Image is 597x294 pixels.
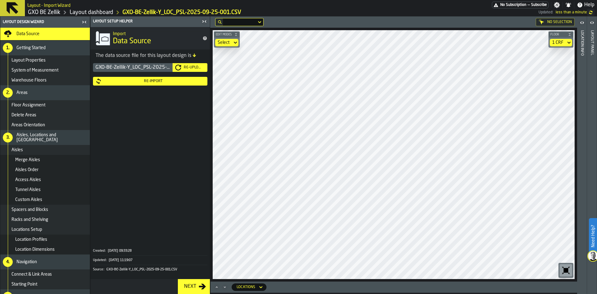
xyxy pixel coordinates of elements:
span: [DATE] 11:19:07 [109,258,132,262]
div: Next [182,283,199,290]
button: button-Re-Upload [173,63,207,72]
div: Layout Design Wizard [2,20,80,24]
span: Navigation [16,259,37,264]
span: : [105,249,106,253]
label: Need Help? [590,219,596,254]
div: Updated [93,258,108,262]
li: menu Merge Aisles [0,155,90,165]
li: menu Data Source [0,28,90,40]
span: Tunnel Aisles [15,187,41,192]
nav: Breadcrumb [27,9,283,16]
li: menu Spacers and Blocks [0,205,90,215]
li: menu Custom Aisles [0,195,90,205]
div: DropdownMenuValue-none [218,40,230,45]
span: No Subscription [500,3,526,7]
span: Location Dimensions [15,247,55,252]
li: menu Location Dimensions [0,245,90,254]
label: button-toggle-Settings [551,2,562,8]
button: Minimize [221,284,229,290]
div: Layout panel [590,29,594,292]
span: Floor Assignment [12,103,45,108]
span: Delete Areas [12,113,36,118]
header: Layout panel [587,16,597,294]
div: 1. [3,43,13,53]
li: menu Locations Setup [0,225,90,235]
div: KeyValueItem-Updated [93,255,207,265]
div: button-toolbar-undefined [558,263,573,278]
div: Menu Subscription [492,2,548,8]
div: DropdownMenuValue-locations [232,283,266,291]
span: [DATE] 09:33:28 [108,249,132,253]
li: menu System of Measurement [0,65,90,75]
label: button-toggle-Notifications [563,2,574,8]
li: menu Aisles [0,145,90,155]
li: menu Tunnel Aisles [0,185,90,195]
span: Data Source [16,31,39,36]
span: Aisles [12,147,23,152]
li: menu Delete Areas [0,110,90,120]
button: Source:GXO-BE-Zellik-Y_LOC_PSL-2025-09-25-001.CSV [93,265,207,274]
div: DropdownMenuValue-locations [237,285,255,289]
li: menu Layout Properties [0,55,90,65]
span: : [104,268,104,272]
span: 10/10/2025, 14:06:11 [556,10,587,15]
div: Re-Upload [181,65,205,70]
div: 3. [3,133,13,142]
li: menu Racks and Shelving [0,215,90,225]
li: menu Location Profiles [0,235,90,245]
button: button- [548,31,573,38]
span: Updated: [539,10,553,15]
span: : [106,258,107,262]
span: Edit Modes [215,33,233,36]
svg: Reset zoom and position [561,265,571,275]
span: Racks and Shelving [12,217,48,222]
div: DropdownMenuValue-none [215,39,238,46]
header: Location Info [577,16,587,294]
span: Spacers and Blocks [12,207,48,212]
span: Aisles, Locations and [GEOGRAPHIC_DATA] [16,133,87,142]
div: KeyValueItem-Source [93,265,207,274]
h2: Sub Title [27,2,71,8]
header: Layout Setup Helper [90,16,210,27]
span: Access Aisles [15,177,41,182]
li: menu Areas [0,85,90,100]
li: menu Starting Point [0,279,90,289]
span: GXO-BE-Zellik-Y_LOC_PSL-2025-09-25-001.CSV [106,268,177,272]
div: Location Info [580,29,584,292]
div: DropdownMenuValue-default-floor [552,40,563,45]
button: button- [214,31,240,38]
span: Warehouse Floors [12,78,47,83]
li: menu Connect & Link Areas [0,269,90,279]
span: Starting Point [12,282,37,287]
div: The data source file for this layout design is [95,52,205,59]
button: button-Next [178,279,210,294]
label: button-toggle-undefined [587,9,595,16]
li: menu Floor Assignment [0,100,90,110]
div: Layout Setup Helper [92,19,200,24]
span: Areas [16,90,28,95]
label: button-toggle-Help [574,1,597,9]
a: link-to-/wh/i/5fa160b1-7992-442a-9057-4226e3d2ae6d/import/layout/c2289acf-db0f-40b7-8b31-d8edf789... [123,9,241,16]
span: Floor [549,33,567,36]
button: Maximize [213,284,220,290]
span: Data Source [113,36,151,46]
label: button-toggle-Close me [200,18,209,25]
div: KeyValueItem-Created [93,246,207,255]
div: DropdownMenuValue-default-floor [550,39,572,46]
div: No Selection [536,18,575,26]
span: Help [584,1,595,9]
button: Created:[DATE] 09:33:28 [93,246,207,255]
a: link-to-/wh/i/5fa160b1-7992-442a-9057-4226e3d2ae6d [28,9,60,16]
div: Created [93,249,107,253]
li: menu Areas Orientation [0,120,90,130]
li: menu Aisles Order [0,165,90,175]
a: link-to-/wh/i/5fa160b1-7992-442a-9057-4226e3d2ae6d/designer [70,9,113,16]
span: Layout Properties [12,58,46,63]
span: Areas Orientation [12,123,45,128]
div: title-Data Source [90,27,210,49]
button: button-Re-Import [93,77,207,86]
li: menu Warehouse Floors [0,75,90,85]
span: Merge Aisles [15,157,40,162]
span: Getting Started [16,45,46,50]
div: Re-Import [102,79,205,83]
